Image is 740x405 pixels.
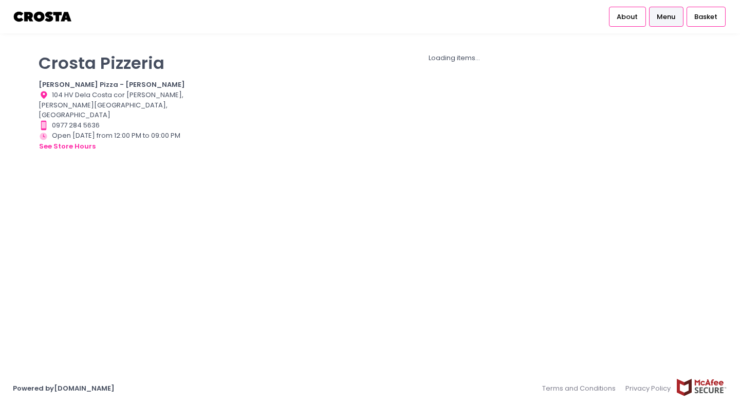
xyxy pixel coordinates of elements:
[542,378,621,398] a: Terms and Conditions
[39,120,195,131] div: 0977 284 5636
[39,90,195,120] div: 104 HV Dela Costa cor [PERSON_NAME], [PERSON_NAME][GEOGRAPHIC_DATA], [GEOGRAPHIC_DATA]
[617,12,638,22] span: About
[13,8,73,26] img: logo
[657,12,675,22] span: Menu
[621,378,676,398] a: Privacy Policy
[39,131,195,152] div: Open [DATE] from 12:00 PM to 09:00 PM
[609,7,646,26] a: About
[208,53,701,63] div: Loading items...
[694,12,717,22] span: Basket
[39,53,195,73] p: Crosta Pizzeria
[13,383,115,393] a: Powered by[DOMAIN_NAME]
[676,378,727,396] img: mcafee-secure
[39,141,96,152] button: see store hours
[39,80,185,89] b: [PERSON_NAME] Pizza - [PERSON_NAME]
[649,7,683,26] a: Menu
